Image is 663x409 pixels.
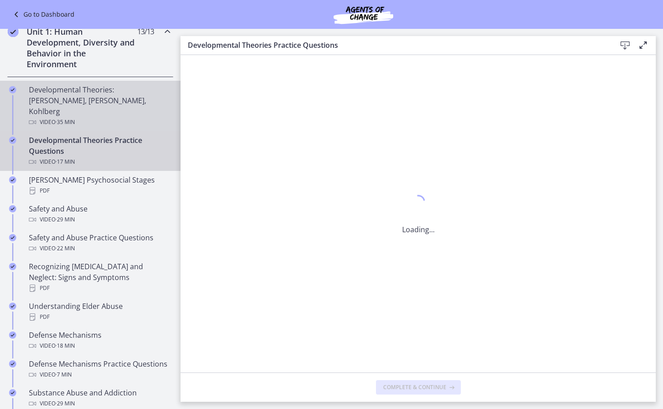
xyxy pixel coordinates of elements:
[29,283,170,294] div: PDF
[56,398,75,409] span: · 29 min
[29,203,170,225] div: Safety and Abuse
[9,205,16,212] i: Completed
[376,380,461,395] button: Complete & continue
[309,4,417,25] img: Agents of Change
[9,234,16,241] i: Completed
[29,156,170,167] div: Video
[29,135,170,167] div: Developmental Theories Practice Questions
[9,86,16,93] i: Completed
[8,26,19,37] i: Completed
[9,263,16,270] i: Completed
[29,358,170,380] div: Defense Mechanisms Practice Questions
[29,312,170,322] div: PDF
[56,340,75,351] span: · 18 min
[9,303,16,310] i: Completed
[56,369,72,380] span: · 7 min
[188,40,602,51] h3: Developmental Theories Practice Questions
[56,156,75,167] span: · 17 min
[56,214,75,225] span: · 29 min
[27,26,137,69] h2: Unit 1: Human Development, Diversity and Behavior in the Environment
[29,340,170,351] div: Video
[29,243,170,254] div: Video
[29,214,170,225] div: Video
[29,330,170,351] div: Defense Mechanisms
[29,117,170,128] div: Video
[402,224,435,235] p: Loading...
[137,26,154,37] span: 13 / 13
[29,84,170,128] div: Developmental Theories: [PERSON_NAME], [PERSON_NAME], Kohlberg
[29,261,170,294] div: Recognizing [MEDICAL_DATA] and Neglect: Signs and Symptoms
[9,331,16,339] i: Completed
[11,9,74,20] a: Go to Dashboard
[9,176,16,184] i: Completed
[9,137,16,144] i: Completed
[56,117,75,128] span: · 35 min
[29,398,170,409] div: Video
[56,243,75,254] span: · 22 min
[9,389,16,396] i: Completed
[29,301,170,322] div: Understanding Elder Abuse
[29,369,170,380] div: Video
[29,185,170,196] div: PDF
[402,193,435,213] div: 1
[29,175,170,196] div: [PERSON_NAME] Psychosocial Stages
[29,387,170,409] div: Substance Abuse and Addiction
[9,360,16,368] i: Completed
[383,384,446,391] span: Complete & continue
[29,232,170,254] div: Safety and Abuse Practice Questions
